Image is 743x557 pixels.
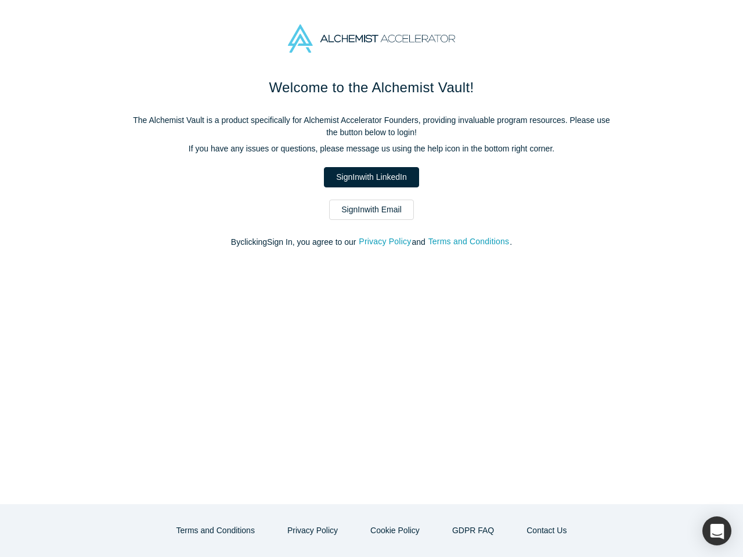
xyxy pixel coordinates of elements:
p: By clicking Sign In , you agree to our and . [128,236,615,248]
a: SignInwith LinkedIn [324,167,419,187]
p: The Alchemist Vault is a product specifically for Alchemist Accelerator Founders, providing inval... [128,114,615,139]
p: If you have any issues or questions, please message us using the help icon in the bottom right co... [128,143,615,155]
a: SignInwith Email [329,200,414,220]
button: Cookie Policy [358,520,432,541]
img: Alchemist Accelerator Logo [288,24,455,53]
button: Contact Us [514,520,579,541]
button: Privacy Policy [358,235,412,248]
button: Terms and Conditions [428,235,510,248]
button: Privacy Policy [275,520,350,541]
button: Terms and Conditions [164,520,267,541]
a: GDPR FAQ [440,520,506,541]
h1: Welcome to the Alchemist Vault! [128,77,615,98]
